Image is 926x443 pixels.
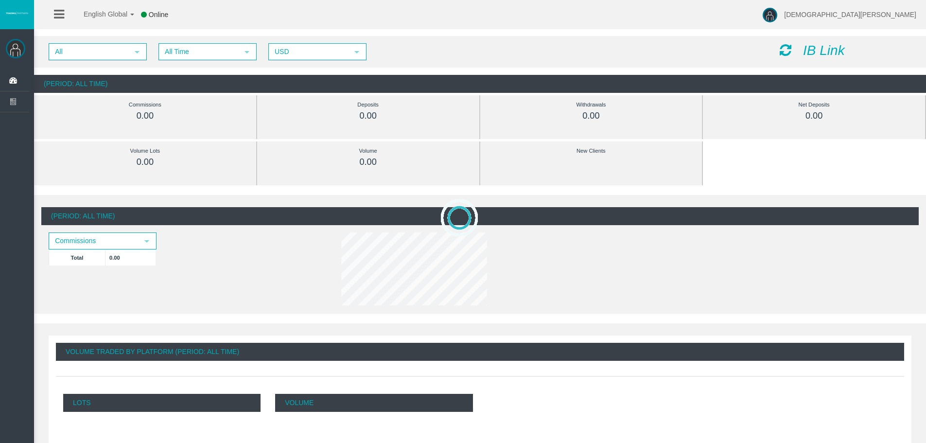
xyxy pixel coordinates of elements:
span: All [50,44,128,59]
div: 0.00 [502,110,681,122]
i: IB Link [803,43,845,58]
span: select [353,48,361,56]
div: 0.00 [279,157,457,168]
img: logo.svg [5,11,29,15]
span: All Time [159,44,238,59]
div: 0.00 [279,110,457,122]
div: New Clients [502,145,681,157]
div: Commissions [56,99,234,110]
td: Total [49,249,105,266]
div: Deposits [279,99,457,110]
div: 0.00 [56,157,234,168]
span: USD [269,44,348,59]
img: user-image [763,8,777,22]
div: Volume [279,145,457,157]
p: Volume [275,394,472,412]
span: select [143,237,151,245]
div: Net Deposits [725,99,903,110]
td: 0.00 [105,249,156,266]
div: Volume Traded By Platform (Period: All Time) [56,343,904,361]
p: Lots [63,394,261,412]
span: Online [149,11,168,18]
div: 0.00 [56,110,234,122]
span: [DEMOGRAPHIC_DATA][PERSON_NAME] [784,11,916,18]
div: (Period: All Time) [34,75,926,93]
div: 0.00 [725,110,903,122]
span: English Global [71,10,127,18]
span: select [133,48,141,56]
div: Withdrawals [502,99,681,110]
span: select [243,48,251,56]
span: Commissions [50,233,138,248]
div: Volume Lots [56,145,234,157]
i: Reload Dashboard [780,43,791,57]
div: (Period: All Time) [41,207,919,225]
